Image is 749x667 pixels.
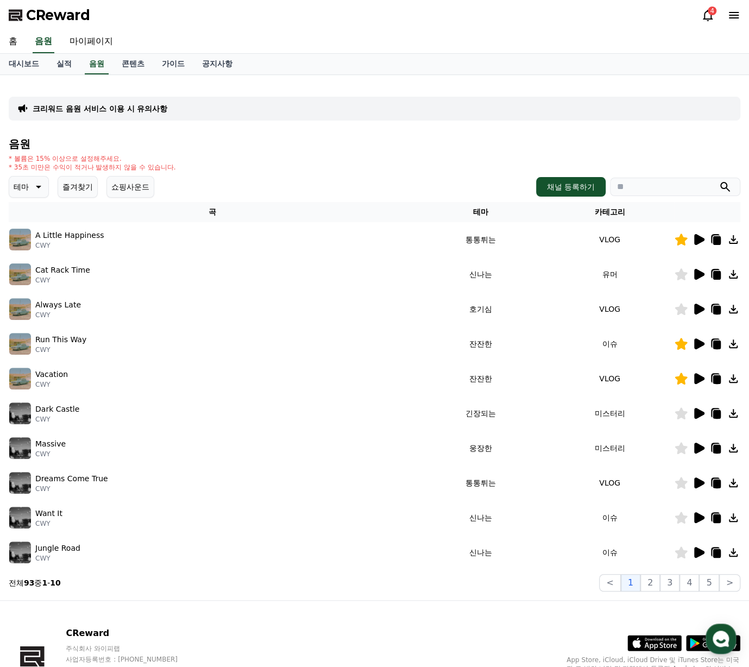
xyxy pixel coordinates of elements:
td: 잔잔한 [417,326,545,361]
strong: 1 [42,578,47,587]
a: 공지사항 [193,54,241,74]
div: 4 [708,7,716,15]
img: music [9,368,31,389]
td: VLOG [545,292,674,326]
p: CWY [35,554,80,563]
td: VLOG [545,222,674,257]
a: CReward [9,7,90,24]
td: 이슈 [545,535,674,570]
p: Massive [35,438,66,450]
button: 1 [621,574,640,592]
td: 미스터리 [545,431,674,465]
p: Jungle Road [35,543,80,554]
a: 음원 [85,54,109,74]
td: 신나는 [417,257,545,292]
th: 곡 [9,202,417,222]
span: 설정 [168,361,181,369]
a: 음원 [33,30,54,53]
img: music [9,298,31,320]
p: CWY [35,519,62,528]
p: CReward [66,627,198,640]
img: music [9,229,31,250]
p: * 볼륨은 15% 이상으로 설정해주세요. [9,154,176,163]
img: music [9,507,31,528]
td: 신나는 [417,535,545,570]
p: CWY [35,450,66,458]
a: 마이페이지 [61,30,122,53]
a: 가이드 [153,54,193,74]
p: Run This Way [35,334,86,345]
p: Dark Castle [35,404,79,415]
button: 4 [679,574,699,592]
button: 채널 등록하기 [536,177,606,197]
td: 통통튀는 [417,465,545,500]
button: 쇼핑사운드 [106,176,154,198]
td: 긴장되는 [417,396,545,431]
th: 테마 [417,202,545,222]
a: 홈 [3,344,72,372]
a: 대화 [72,344,140,372]
img: music [9,333,31,355]
p: Want It [35,508,62,519]
p: 전체 중 - [9,577,61,588]
a: 실적 [48,54,80,74]
p: A Little Happiness [35,230,104,241]
img: music [9,402,31,424]
img: music [9,472,31,494]
p: CWY [35,276,90,285]
a: 콘텐츠 [113,54,153,74]
p: 테마 [14,179,29,194]
td: 이슈 [545,500,674,535]
td: 유머 [545,257,674,292]
button: 3 [660,574,679,592]
td: 신나는 [417,500,545,535]
a: 크리워드 음원 서비스 이용 시 유의사항 [33,103,167,114]
p: 사업자등록번호 : [PHONE_NUMBER] [66,655,198,664]
td: 웅장한 [417,431,545,465]
p: CWY [35,380,68,389]
button: 2 [640,574,660,592]
strong: 10 [50,578,60,587]
h4: 음원 [9,138,740,150]
p: Cat Rack Time [35,265,90,276]
img: music [9,542,31,563]
strong: 93 [24,578,34,587]
button: < [599,574,620,592]
a: 설정 [140,344,209,372]
td: 미스터리 [545,396,674,431]
td: 이슈 [545,326,674,361]
td: 잔잔한 [417,361,545,396]
button: 테마 [9,176,49,198]
span: CReward [26,7,90,24]
p: Dreams Come True [35,473,108,484]
button: 즐겨찾기 [58,176,98,198]
p: CWY [35,345,86,354]
button: 5 [699,574,719,592]
a: 4 [701,9,714,22]
p: CWY [35,415,79,424]
p: CWY [35,311,81,319]
img: music [9,263,31,285]
button: > [719,574,740,592]
td: 통통튀는 [417,222,545,257]
p: 주식회사 와이피랩 [66,644,198,653]
p: Vacation [35,369,68,380]
span: 홈 [34,361,41,369]
span: 대화 [99,361,112,370]
td: VLOG [545,361,674,396]
p: CWY [35,484,108,493]
td: VLOG [545,465,674,500]
p: Always Late [35,299,81,311]
p: * 35초 미만은 수익이 적거나 발생하지 않을 수 있습니다. [9,163,176,172]
td: 호기심 [417,292,545,326]
p: CWY [35,241,104,250]
img: music [9,437,31,459]
th: 카테고리 [545,202,674,222]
